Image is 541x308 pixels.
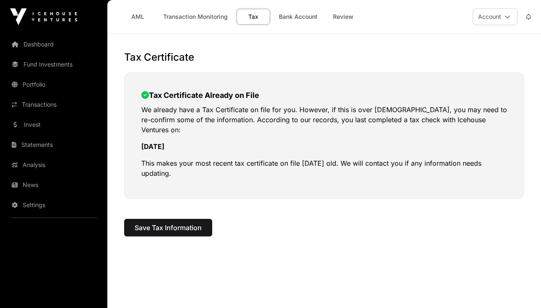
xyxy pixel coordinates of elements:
[121,9,154,25] a: AML
[7,75,101,94] a: Portfolio
[7,55,101,74] a: Fund Investments
[7,196,101,214] a: Settings
[141,105,507,135] p: We already have a Tax Certificate on file for you. However, if this is over [DEMOGRAPHIC_DATA], y...
[7,35,101,54] a: Dashboard
[141,90,507,101] h2: Tax Certificate Already on File
[7,136,101,154] a: Statements
[141,158,507,178] p: This makes your most recent tax certificate on file [DATE] old. We will contact you if any inform...
[237,9,270,25] a: Tax
[499,268,541,308] iframe: Chat Widget
[10,8,77,25] img: Icehouse Ventures Logo
[326,9,360,25] a: Review
[273,9,323,25] a: Bank Account
[7,116,101,134] a: Invest
[7,95,101,114] a: Transactions
[124,219,212,236] button: Save Tax Information
[7,176,101,194] a: News
[135,223,202,233] span: Save Tax Information
[158,9,233,25] a: Transaction Monitoring
[141,141,507,151] p: [DATE]
[473,8,518,25] button: Account
[124,51,524,64] h2: Tax Certificate
[7,156,101,174] a: Analysis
